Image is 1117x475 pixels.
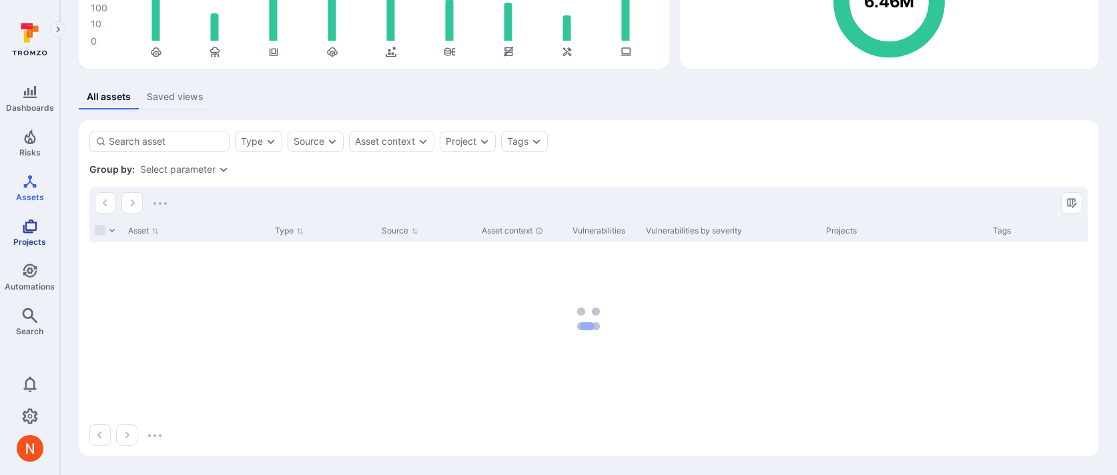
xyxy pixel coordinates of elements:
span: Group by: [89,163,135,176]
button: Go to the next page [121,192,143,213]
i: Expand navigation menu [53,24,63,35]
div: Neeren Patki [17,435,43,462]
div: Automatically discovered context associated with the asset [535,227,543,235]
div: grouping parameters [140,164,229,175]
text: 100 [91,2,107,13]
button: Tags [507,136,528,147]
button: Sort by Type [275,225,304,236]
img: Loading... [148,434,161,437]
button: Go to the previous page [95,192,116,213]
button: Select parameter [140,164,216,175]
button: Expand dropdown [479,136,490,147]
img: Loading... [153,202,167,205]
text: 0 [91,35,97,47]
span: Dashboards [6,103,54,113]
div: Asset context [482,225,562,237]
button: Project [446,136,476,147]
div: Projects [826,225,982,237]
button: Expand dropdown [218,164,229,175]
text: 10 [91,18,101,29]
button: Expand navigation menu [50,21,66,37]
span: Projects [13,237,46,247]
span: Assets [16,192,44,202]
button: Go to the next page [116,424,137,446]
button: Expand dropdown [418,136,428,147]
div: Vulnerabilities by severity [646,225,815,237]
button: Go to the previous page [89,424,111,446]
button: Manage columns [1061,192,1082,213]
div: assets tabs [79,85,1098,109]
img: ACg8ocIprwjrgDQnDsNSk9Ghn5p5-B8DpAKWoJ5Gi9syOE4K59tr4Q=s96-c [17,435,43,462]
span: Select all rows [95,225,105,235]
button: Expand dropdown [266,136,276,147]
button: Expand dropdown [531,136,542,147]
button: Type [241,136,263,147]
div: Vulnerabilities [573,225,635,237]
input: Search asset [109,135,224,148]
button: Expand dropdown [327,136,338,147]
button: Sort by Source [382,225,418,236]
button: Asset context [355,136,415,147]
div: All assets [87,90,131,103]
span: Risks [19,147,41,157]
span: Automations [5,282,55,292]
button: Sort by Asset [128,225,159,236]
div: Saved views [147,90,204,103]
button: Source [294,136,324,147]
span: Search [16,326,43,336]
